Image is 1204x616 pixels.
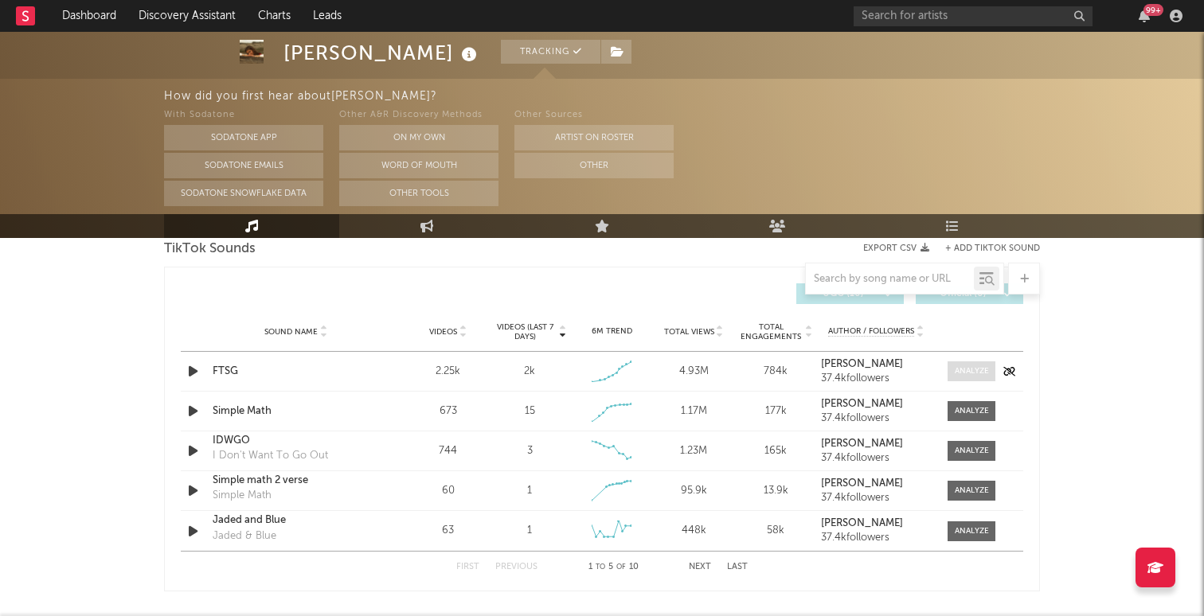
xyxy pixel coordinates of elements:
div: Other A&R Discovery Methods [339,106,498,125]
strong: [PERSON_NAME] [821,478,903,489]
button: + Add TikTok Sound [929,244,1040,253]
a: [PERSON_NAME] [821,439,932,450]
div: 6M Trend [575,326,649,337]
div: 3 [527,443,533,459]
div: 2.25k [411,364,485,380]
a: FTSG [213,364,379,380]
a: [PERSON_NAME] [821,399,932,410]
button: First [456,563,479,571]
a: [PERSON_NAME] [821,478,932,489]
div: 1 [527,523,532,539]
button: Previous [495,563,537,571]
div: 37.4k followers [821,373,932,384]
button: Sodatone Emails [164,153,323,178]
button: Sodatone App [164,125,323,150]
div: Simple Math [213,488,272,504]
span: Videos (last 7 days) [493,322,557,341]
div: 1.17M [657,404,731,419]
a: Simple math 2 verse [213,473,379,489]
input: Search by song name or URL [806,273,974,286]
span: to [596,563,605,571]
div: 37.4k followers [821,413,932,424]
div: 177k [739,404,813,419]
span: Sound Name [264,327,318,337]
div: 63 [411,523,485,539]
button: Last [727,563,748,571]
div: 15 [525,404,535,419]
a: IDWGO [213,433,379,449]
button: Word Of Mouth [339,153,498,178]
div: 37.4k followers [821,493,932,504]
a: [PERSON_NAME] [821,518,932,529]
div: 99 + [1143,4,1163,16]
button: Tracking [501,40,600,64]
strong: [PERSON_NAME] [821,518,903,528]
button: Other Tools [339,181,498,206]
div: 37.4k followers [821,532,932,544]
button: Artist on Roster [514,125,674,150]
input: Search for artists [854,6,1093,26]
button: Export CSV [863,244,929,253]
a: Jaded and Blue [213,513,379,528]
div: Jaded & Blue [213,528,276,544]
div: 744 [411,443,485,459]
div: 1 5 10 [569,558,657,577]
button: Other [514,153,674,178]
div: 58k [739,523,813,539]
div: 448k [657,523,731,539]
button: 99+ [1139,10,1150,22]
div: 60 [411,483,485,499]
div: 37.4k followers [821,453,932,464]
span: of [616,563,626,571]
span: Videos [429,327,457,337]
div: With Sodatone [164,106,323,125]
div: Other Sources [514,106,674,125]
div: [PERSON_NAME] [283,40,481,66]
strong: [PERSON_NAME] [821,439,903,449]
span: Total Engagements [739,322,803,341]
button: On My Own [339,125,498,150]
div: 1 [527,483,532,499]
div: 13.9k [739,483,813,499]
div: 2k [524,364,535,380]
div: 784k [739,364,813,380]
button: Sodatone Snowflake Data [164,181,323,206]
strong: [PERSON_NAME] [821,399,903,409]
span: Author / Followers [828,326,914,337]
span: TikTok Sounds [164,240,256,259]
div: How did you first hear about [PERSON_NAME] ? [164,87,1204,106]
strong: [PERSON_NAME] [821,359,903,369]
div: 95.9k [657,483,731,499]
a: Simple Math [213,404,379,419]
span: Total Views [664,327,714,337]
div: I Don't Want To Go Out [213,448,328,464]
div: 165k [739,443,813,459]
div: 673 [411,404,485,419]
div: 1.23M [657,443,731,459]
button: + Add TikTok Sound [945,244,1040,253]
button: Next [689,563,711,571]
div: 4.93M [657,364,731,380]
a: [PERSON_NAME] [821,359,932,370]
